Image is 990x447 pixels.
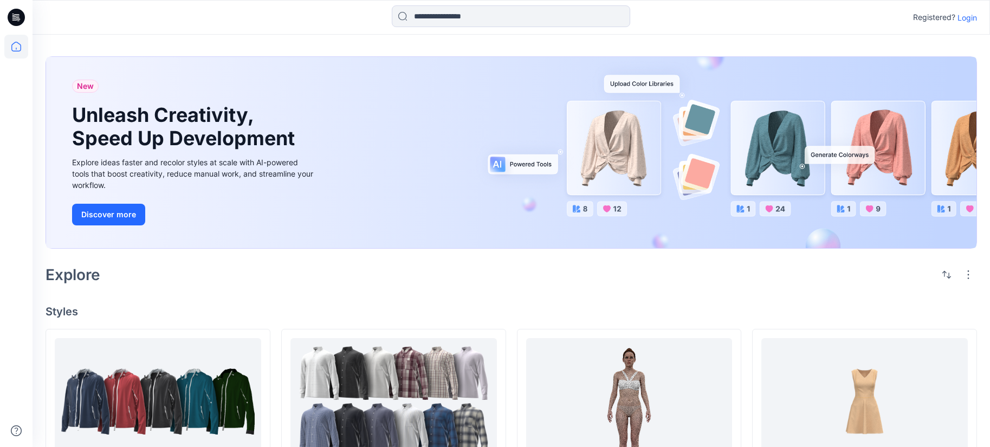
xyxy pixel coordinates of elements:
[957,12,977,23] p: Login
[46,266,100,283] h2: Explore
[72,204,145,225] button: Discover more
[72,157,316,191] div: Explore ideas faster and recolor styles at scale with AI-powered tools that boost creativity, red...
[46,305,977,318] h4: Styles
[72,103,300,150] h1: Unleash Creativity, Speed Up Development
[913,11,955,24] p: Registered?
[77,80,94,93] span: New
[72,204,316,225] a: Discover more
